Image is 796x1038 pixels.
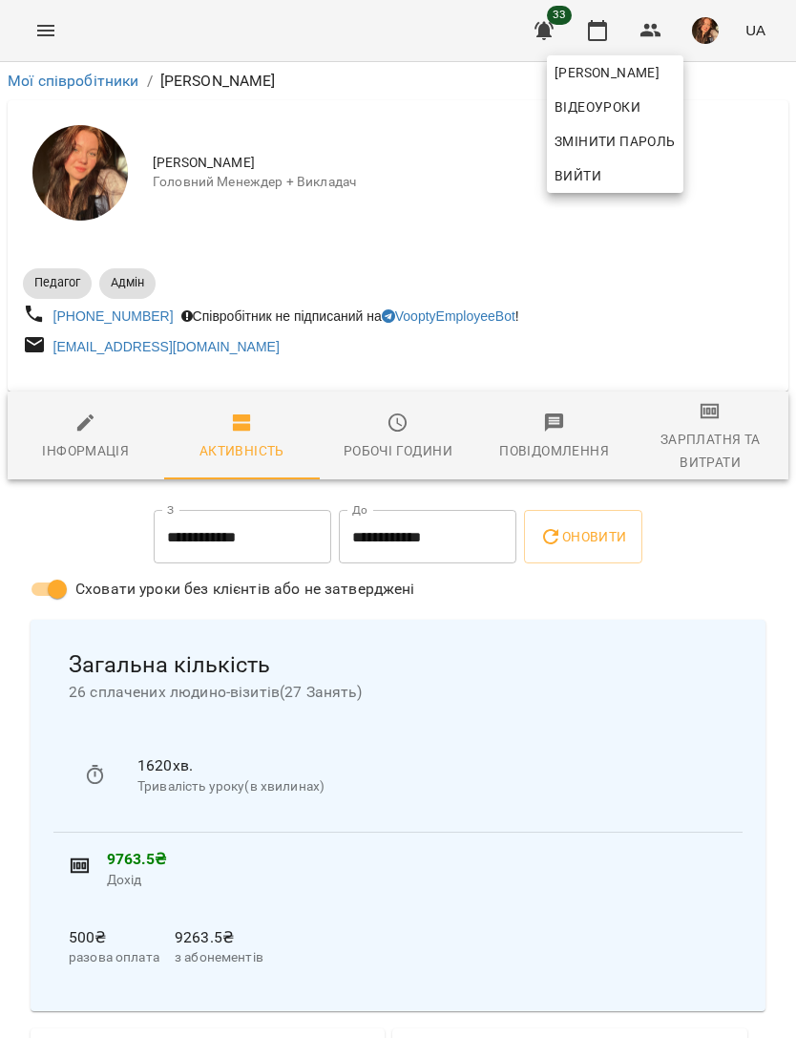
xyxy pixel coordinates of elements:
button: Вийти [547,159,683,193]
a: Відеоуроки [547,90,648,124]
span: Відеоуроки [555,95,640,118]
span: Вийти [555,164,601,187]
a: [PERSON_NAME] [547,55,683,90]
span: Змінити пароль [555,130,676,153]
span: [PERSON_NAME] [555,61,676,84]
a: Змінити пароль [547,124,683,159]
